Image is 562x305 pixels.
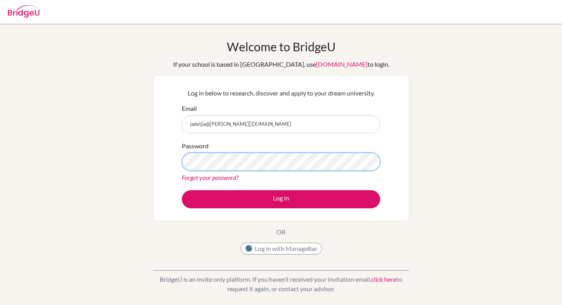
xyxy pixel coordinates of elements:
p: BridgeU is an invite only platform. If you haven’t received your invitation email, to request it ... [153,275,409,294]
button: Log in [182,190,380,208]
h1: Welcome to BridgeU [227,39,336,54]
label: Email [182,104,197,113]
a: [DOMAIN_NAME] [316,60,368,68]
a: click here [371,275,396,283]
p: OR [276,227,286,237]
p: Log in below to research, discover and apply to your dream university. [182,88,380,98]
div: If your school is based in [GEOGRAPHIC_DATA], use to login. [173,60,389,69]
button: Log in with ManageBac [241,243,322,254]
img: Bridge-U [8,5,39,18]
label: Password [182,141,209,151]
a: Forgot your password? [182,174,239,181]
